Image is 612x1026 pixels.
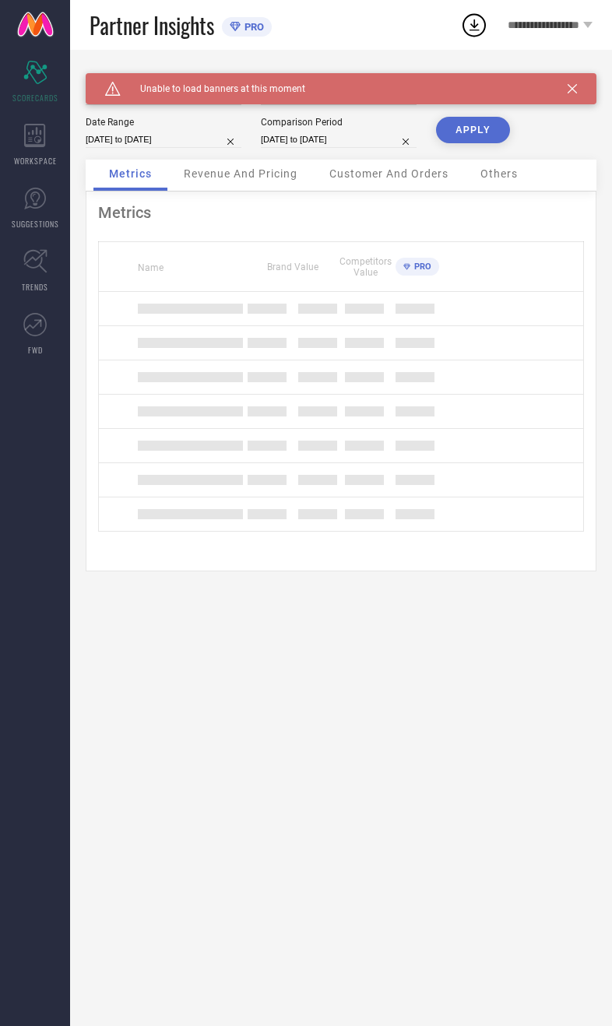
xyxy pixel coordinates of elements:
div: Metrics [98,203,584,222]
button: APPLY [436,117,510,143]
span: FWD [28,344,43,356]
span: Competitors Value [339,256,392,278]
span: SCORECARDS [12,92,58,104]
div: Brand [86,73,241,84]
span: PRO [410,262,431,272]
span: Brand Value [267,262,318,272]
div: Open download list [460,11,488,39]
span: Revenue And Pricing [184,167,297,180]
span: Unable to load banners at this moment [121,83,305,94]
span: Customer And Orders [329,167,448,180]
span: Metrics [109,167,152,180]
span: SUGGESTIONS [12,218,59,230]
input: Select date range [86,132,241,148]
div: Date Range [86,117,241,128]
span: Partner Insights [90,9,214,41]
input: Select comparison period [261,132,417,148]
span: WORKSPACE [14,155,57,167]
span: Name [138,262,164,273]
span: PRO [241,21,264,33]
span: Others [480,167,518,180]
div: Comparison Period [261,117,417,128]
span: TRENDS [22,281,48,293]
